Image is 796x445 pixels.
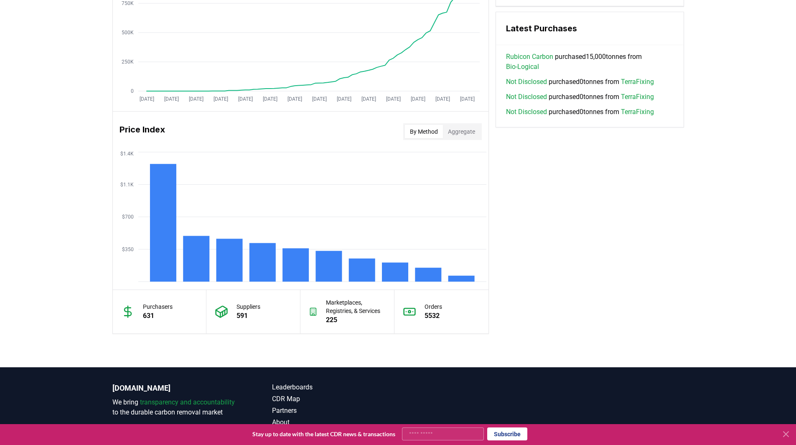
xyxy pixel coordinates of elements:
[506,52,674,72] span: purchased 15,000 tonnes from
[506,22,674,35] h3: Latest Purchases
[326,315,386,325] p: 225
[405,125,443,138] button: By Method
[237,311,260,321] p: 591
[506,92,547,102] a: Not Disclosed
[122,59,134,65] tspan: 250K
[425,311,442,321] p: 5532
[120,123,165,140] h3: Price Index
[443,125,480,138] button: Aggregate
[188,96,203,102] tspan: [DATE]
[386,96,400,102] tspan: [DATE]
[140,398,235,406] span: transparency and accountability
[435,96,450,102] tspan: [DATE]
[506,77,654,87] span: purchased 0 tonnes from
[506,52,553,62] a: Rubicon Carbon
[336,96,351,102] tspan: [DATE]
[112,382,239,394] p: [DOMAIN_NAME]
[143,303,173,311] p: Purchasers
[122,247,134,252] tspan: $350
[120,151,134,157] tspan: $1.4K
[262,96,277,102] tspan: [DATE]
[139,96,154,102] tspan: [DATE]
[131,88,134,94] tspan: 0
[272,406,398,416] a: Partners
[621,107,654,117] a: TerraFixing
[425,303,442,311] p: Orders
[287,96,302,102] tspan: [DATE]
[460,96,474,102] tspan: [DATE]
[122,0,134,6] tspan: 750K
[272,382,398,392] a: Leaderboards
[410,96,425,102] tspan: [DATE]
[506,107,654,117] span: purchased 0 tonnes from
[213,96,228,102] tspan: [DATE]
[506,62,539,72] a: Bio-Logical
[272,417,398,427] a: About
[272,394,398,404] a: CDR Map
[122,214,134,220] tspan: $700
[361,96,376,102] tspan: [DATE]
[238,96,252,102] tspan: [DATE]
[312,96,326,102] tspan: [DATE]
[120,182,134,188] tspan: $1.1K
[621,77,654,87] a: TerraFixing
[506,92,654,102] span: purchased 0 tonnes from
[122,30,134,36] tspan: 500K
[112,397,239,417] p: We bring to the durable carbon removal market
[621,92,654,102] a: TerraFixing
[506,77,547,87] a: Not Disclosed
[143,311,173,321] p: 631
[506,107,547,117] a: Not Disclosed
[326,298,386,315] p: Marketplaces, Registries, & Services
[237,303,260,311] p: Suppliers
[164,96,178,102] tspan: [DATE]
